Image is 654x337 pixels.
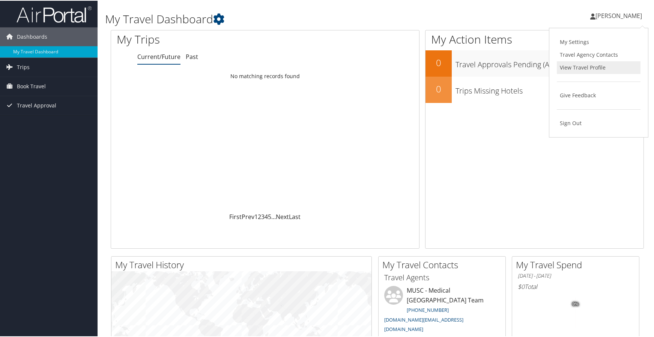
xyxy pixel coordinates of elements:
[258,212,261,220] a: 2
[425,56,452,68] h2: 0
[518,282,633,290] h6: Total
[276,212,289,220] a: Next
[557,88,640,101] a: Give Feedback
[382,258,505,271] h2: My Travel Contacts
[17,76,46,95] span: Book Travel
[229,212,242,220] a: First
[289,212,301,220] a: Last
[557,116,640,129] a: Sign Out
[557,48,640,60] a: Travel Agency Contacts
[242,212,254,220] a: Prev
[425,31,643,47] h1: My Action Items
[261,212,265,220] a: 3
[557,60,640,73] a: View Travel Profile
[518,272,633,279] h6: [DATE] - [DATE]
[573,301,579,306] tspan: 0%
[456,55,643,69] h3: Travel Approvals Pending (Advisor Booked)
[271,212,276,220] span: …
[407,306,449,313] a: [PHONE_NUMBER]
[268,212,271,220] a: 5
[111,69,419,82] td: No matching records found
[516,258,639,271] h2: My Travel Spend
[384,316,463,332] a: [DOMAIN_NAME][EMAIL_ADDRESS][DOMAIN_NAME]
[425,76,643,102] a: 0Trips Missing Hotels
[456,81,643,95] h3: Trips Missing Hotels
[17,27,47,45] span: Dashboards
[186,52,198,60] a: Past
[384,272,500,282] h3: Travel Agents
[137,52,180,60] a: Current/Future
[105,11,468,26] h1: My Travel Dashboard
[265,212,268,220] a: 4
[595,11,642,19] span: [PERSON_NAME]
[557,35,640,48] a: My Settings
[17,5,92,23] img: airportal-logo.png
[117,31,285,47] h1: My Trips
[425,50,643,76] a: 0Travel Approvals Pending (Advisor Booked)
[518,282,525,290] span: $0
[590,4,649,26] a: [PERSON_NAME]
[380,285,504,335] li: MUSC - Medical [GEOGRAPHIC_DATA] Team
[425,82,452,95] h2: 0
[254,212,258,220] a: 1
[17,57,30,76] span: Trips
[115,258,371,271] h2: My Travel History
[17,95,56,114] span: Travel Approval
